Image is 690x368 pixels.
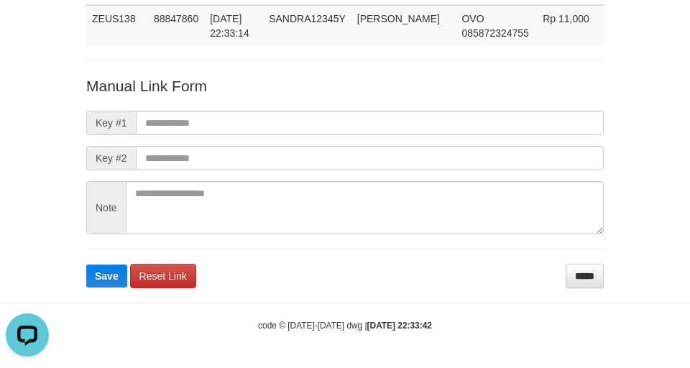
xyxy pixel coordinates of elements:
td: ZEUS138 [86,5,148,46]
p: Manual Link Form [86,75,604,96]
span: [PERSON_NAME] [357,13,440,24]
span: SANDRA12345Y [269,13,346,24]
span: Key #1 [86,111,136,135]
span: Save [95,270,119,282]
span: Key #2 [86,146,136,170]
span: Rp 11,000 [543,13,589,24]
span: Copy 085872324755 to clipboard [461,27,528,39]
button: Save [86,264,127,287]
strong: [DATE] 22:33:42 [367,321,432,331]
span: [DATE] 22:33:14 [210,13,249,39]
button: Open LiveChat chat widget [6,6,49,49]
span: OVO [461,13,484,24]
span: Reset Link [139,270,187,282]
a: Reset Link [130,264,196,288]
td: 88847860 [148,5,204,46]
span: Note [86,181,126,234]
small: code © [DATE]-[DATE] dwg | [258,321,432,331]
